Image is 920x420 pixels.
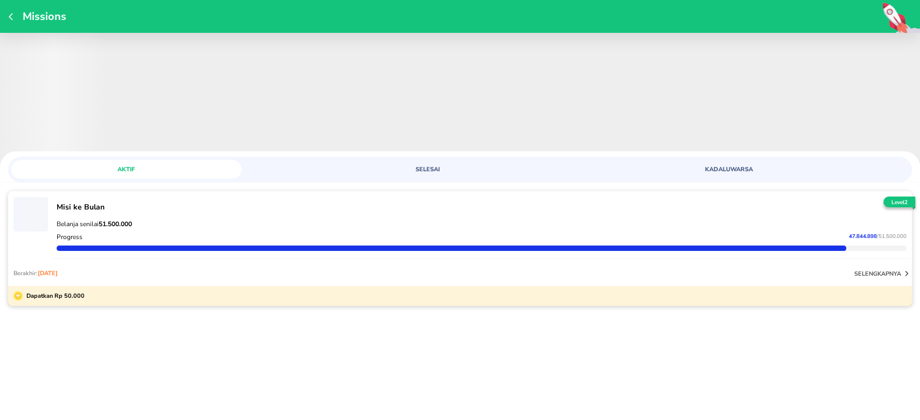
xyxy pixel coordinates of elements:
[57,233,82,241] p: Progress
[17,9,66,24] p: Missions
[38,269,58,277] span: [DATE]
[313,160,607,179] a: SELESAI
[13,197,48,231] button: ‌
[57,202,907,212] p: Misi ke Bulan
[13,197,48,232] span: ‌
[99,220,132,228] strong: 51.500.000
[854,268,912,279] button: selengkapnya
[11,160,306,179] a: AKTIF
[620,165,838,173] span: KADALUWARSA
[18,165,235,173] span: AKTIF
[13,269,58,277] p: Berakhir:
[854,270,901,278] p: selengkapnya
[319,165,536,173] span: SELESAI
[614,160,909,179] a: KADALUWARSA
[849,233,877,240] span: 47.844.898
[57,220,132,228] span: Belanja senilai
[877,233,907,240] span: / 51.500.000
[881,199,917,207] p: Level 2
[8,157,912,179] div: loyalty mission tabs
[23,291,85,300] p: Dapatkan Rp 50.000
